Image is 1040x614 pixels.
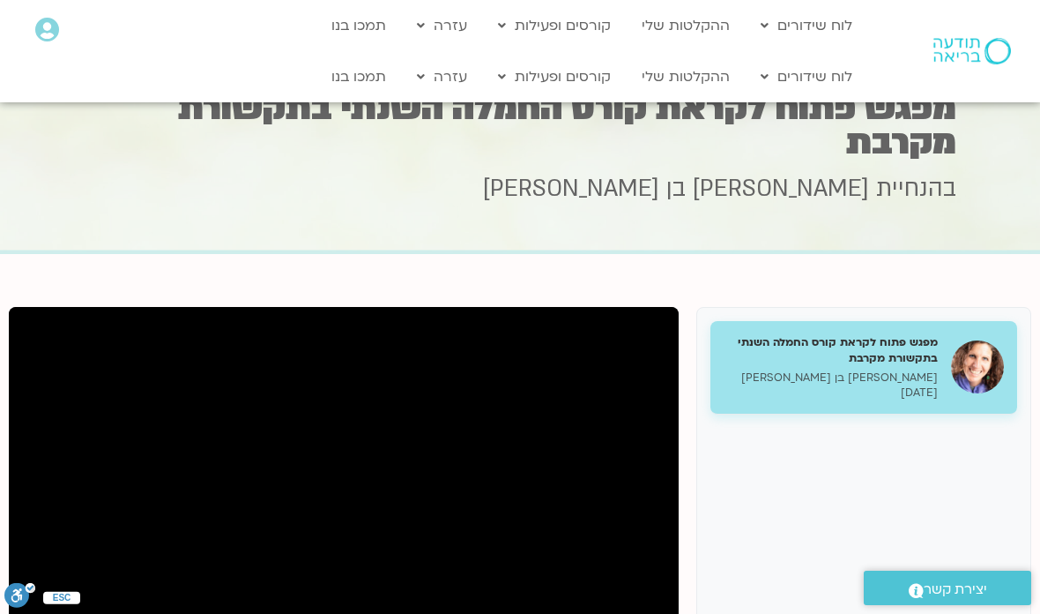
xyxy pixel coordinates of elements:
[724,371,938,386] p: [PERSON_NAME] בן [PERSON_NAME]
[483,173,869,205] span: [PERSON_NAME] בן [PERSON_NAME]
[876,173,956,205] span: בהנחיית
[864,571,1031,605] a: יצירת קשר
[408,60,476,94] a: עזרה
[323,60,395,94] a: תמכו בנו
[489,9,620,42] a: קורסים ופעילות
[924,578,987,602] span: יצירת קשר
[323,9,395,42] a: תמכו בנו
[752,60,861,94] a: לוח שידורים
[489,60,620,94] a: קורסים ופעילות
[84,91,956,160] h1: מפגש פתוח לקראת קורס החמלה השנתי בתקשורת מקרבת
[951,341,1004,393] img: מפגש פתוח לקראת קורס החמלה השנתי בתקשורת מקרבת
[408,9,476,42] a: עזרה
[633,60,739,94] a: ההקלטות שלי
[724,334,938,366] h5: מפגש פתוח לקראת קורס החמלה השנתי בתקשורת מקרבת
[724,386,938,401] p: [DATE]
[933,38,1011,64] img: תודעה בריאה
[752,9,861,42] a: לוח שידורים
[633,9,739,42] a: ההקלטות שלי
